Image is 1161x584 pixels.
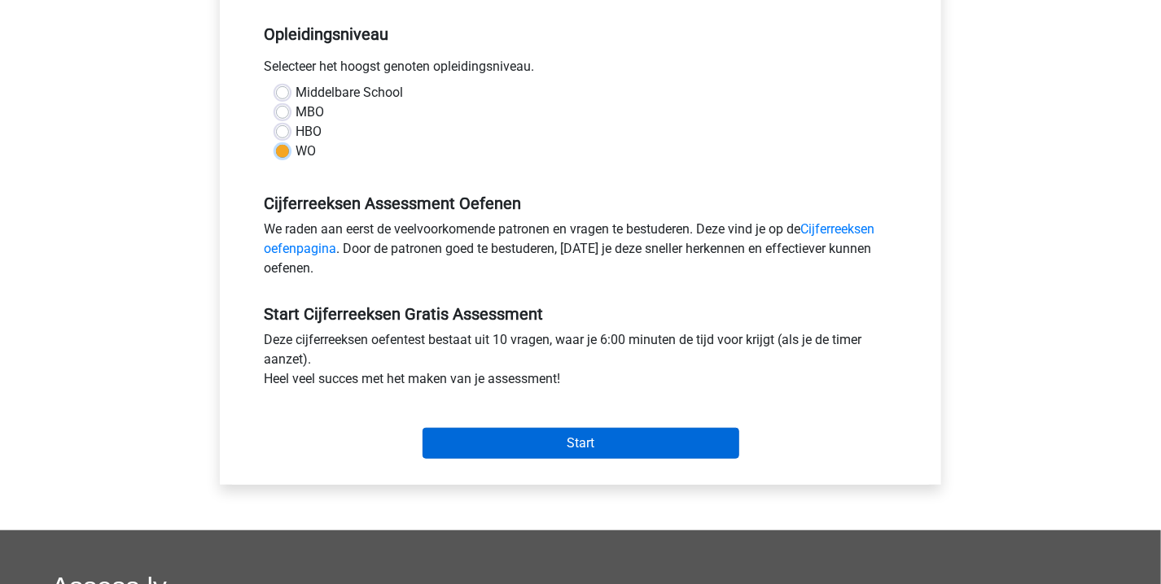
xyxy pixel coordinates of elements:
[264,194,897,213] h5: Cijferreeksen Assessment Oefenen
[296,142,316,161] label: WO
[252,57,909,83] div: Selecteer het hoogst genoten opleidingsniveau.
[252,330,909,395] div: Deze cijferreeksen oefentest bestaat uit 10 vragen, waar je 6:00 minuten de tijd voor krijgt (als...
[296,122,322,142] label: HBO
[296,83,403,102] label: Middelbare School
[252,220,909,285] div: We raden aan eerst de veelvoorkomende patronen en vragen te bestuderen. Deze vind je op de . Door...
[296,102,324,122] label: MBO
[264,18,897,50] h5: Opleidingsniveau
[423,428,739,459] input: Start
[264,304,897,324] h5: Start Cijferreeksen Gratis Assessment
